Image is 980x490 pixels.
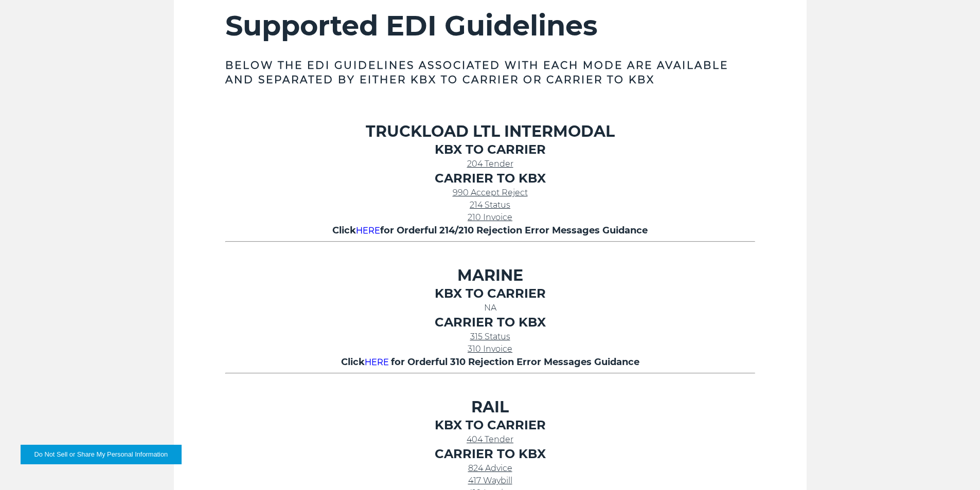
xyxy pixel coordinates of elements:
h5: Click for Orderful 310 Rejection Error Messages Guidance [225,355,755,369]
a: 990 Accept Reject [453,188,528,197]
a: HERE [356,226,380,235]
a: 417 Waybill [468,476,512,485]
strong: CARRIER TO KBX [435,315,546,330]
h2: Supported EDI Guidelines [225,9,755,43]
h4: CARRIER TO KBX [225,446,755,462]
a: 210 Invoice [468,212,512,222]
button: Do Not Sell or Share My Personal Information [21,445,182,464]
a: 214 Status [470,200,510,210]
a: 824 Advice [468,463,512,473]
h4: KBX TO CARRIER [225,417,755,433]
h3: TRUCKLOAD LTL INTERMODAL [225,122,755,141]
p: NA [225,302,755,314]
a: HERE [365,357,391,367]
h3: RAIL [225,397,755,417]
strong: CARRIER TO KBX [435,171,546,186]
a: 204 Tender [467,159,513,169]
h3: MARINE [225,266,755,285]
span: HERE [365,357,389,367]
h3: Below the EDI Guidelines associated with each mode are available and separated by either KBX to C... [225,58,755,87]
a: 315 Status [470,332,510,341]
strong: KBX TO CARRIER [435,142,546,157]
a: 310 Invoice [468,344,512,354]
h5: Click for Orderful 214/210 Rejection Error Messages Guidance [225,224,755,237]
strong: KBX TO CARRIER [435,286,546,301]
a: 404 Tender [467,434,513,444]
